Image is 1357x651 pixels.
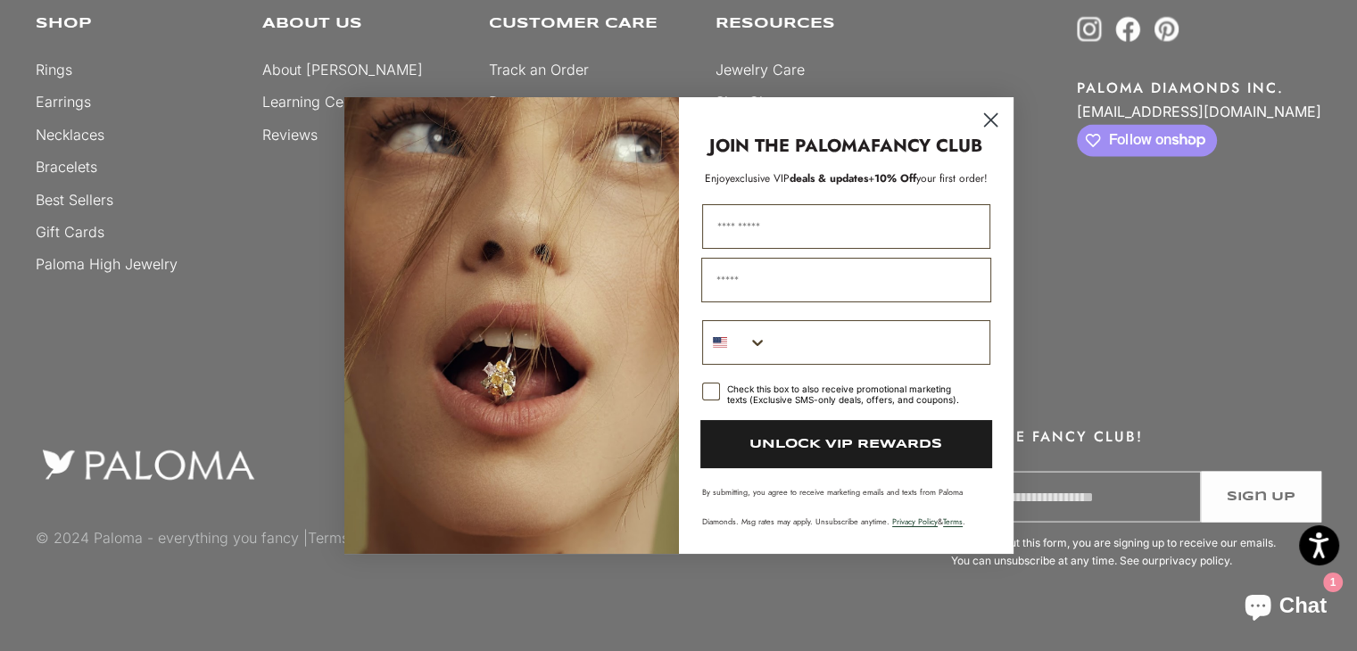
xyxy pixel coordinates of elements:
button: Close dialog [975,104,1006,136]
input: First Name [702,204,990,249]
p: By submitting, you agree to receive marketing emails and texts from Paloma Diamonds. Msg rates ma... [702,486,990,527]
button: Search Countries [703,321,767,364]
span: deals & updates [730,170,868,186]
img: United States [713,335,727,350]
span: 10% Off [874,170,916,186]
input: Email [701,258,991,302]
strong: FANCY CLUB [871,133,982,159]
a: Privacy Policy [892,515,938,527]
button: UNLOCK VIP REWARDS [700,420,992,468]
span: Enjoy [705,170,730,186]
span: exclusive VIP [730,170,790,186]
img: Loading... [344,97,679,554]
strong: JOIN THE PALOMA [709,133,871,159]
div: Check this box to also receive promotional marketing texts (Exclusive SMS-only deals, offers, and... [727,383,969,405]
span: + your first order! [868,170,988,186]
span: & . [892,515,965,527]
a: Terms [943,515,963,527]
